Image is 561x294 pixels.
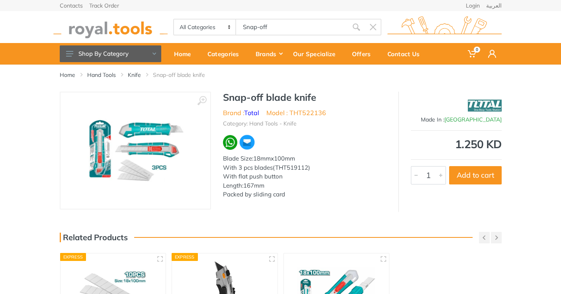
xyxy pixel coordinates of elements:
li: Category: Hand Tools - Knife [223,120,297,128]
img: royal.tools Logo [53,16,168,38]
a: 0 [462,43,483,65]
li: Model : THT522136 [266,108,326,118]
div: Home [168,45,202,62]
a: Track Order [89,3,119,8]
div: Contact Us [382,45,431,62]
div: 1.250 KD [411,139,502,150]
img: Royal Tools - Snap-off blade knife [84,100,186,201]
select: Category [174,20,237,35]
div: With flat push button [223,172,386,181]
span: [GEOGRAPHIC_DATA] [444,116,502,123]
h1: Snap-off blade knife [223,92,386,103]
a: Total [244,109,259,117]
a: Categories [202,43,250,65]
img: royal.tools Logo [387,16,502,38]
div: Made In : [411,116,502,124]
div: Brands [250,45,287,62]
a: Home [60,71,75,79]
li: Brand : [223,108,259,118]
a: Knife [128,71,141,79]
div: Our Specialize [287,45,346,62]
a: Offers [346,43,382,65]
span: 0 [474,47,480,53]
button: Add to cart [449,166,502,184]
div: Length:167mm [223,181,386,190]
a: Login [466,3,480,8]
li: Snap-off blade knife [153,71,217,79]
div: Express [172,253,198,261]
div: Blade Size:18mmx100mm [223,154,386,163]
a: Our Specialize [287,43,346,65]
img: wa.webp [223,135,238,150]
a: Hand Tools [87,71,116,79]
button: Shop By Category [60,45,161,62]
div: Express [60,253,86,261]
input: Site search [236,19,348,35]
div: Categories [202,45,250,62]
img: Total [468,96,502,116]
a: Contact Us [382,43,431,65]
div: Packed by sliding card [223,190,386,199]
h3: Related Products [60,233,128,242]
nav: breadcrumb [60,71,502,79]
a: العربية [486,3,502,8]
a: Contacts [60,3,83,8]
img: ma.webp [239,134,255,151]
a: Home [168,43,202,65]
div: Offers [346,45,382,62]
div: With 3 pcs blades(THT519112) [223,163,386,172]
